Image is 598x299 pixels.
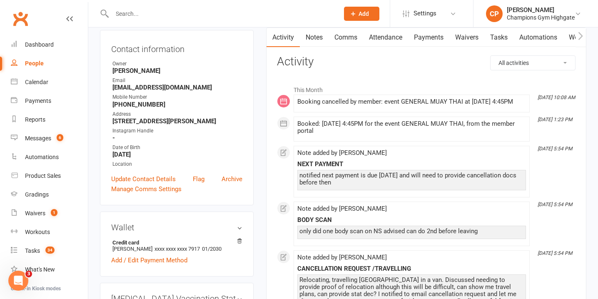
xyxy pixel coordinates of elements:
[25,41,54,48] div: Dashboard
[414,4,436,23] span: Settings
[202,246,222,252] span: 01/2030
[45,247,55,254] span: 34
[297,254,526,261] div: Note added by [PERSON_NAME]
[299,228,524,235] div: only did one body scan on NS advised can do 2nd before leaving
[112,151,242,158] strong: [DATE]
[111,174,176,184] a: Update Contact Details
[25,247,40,254] div: Tasks
[538,202,572,207] i: [DATE] 5:54 PM
[10,8,31,29] a: Clubworx
[297,265,526,272] div: CANCELLATION REQUEST /TRAVELLING
[11,92,88,110] a: Payments
[297,205,526,212] div: Note added by [PERSON_NAME]
[11,73,88,92] a: Calendar
[11,110,88,129] a: Reports
[112,77,242,85] div: Email
[112,239,238,246] strong: Credit card
[110,8,333,20] input: Search...
[25,191,49,198] div: Gradings
[507,14,575,21] div: Champions Gym Highgate
[112,67,242,75] strong: [PERSON_NAME]
[25,135,51,142] div: Messages
[112,101,242,108] strong: [PHONE_NUMBER]
[111,41,242,54] h3: Contact information
[25,60,44,67] div: People
[344,7,379,21] button: Add
[11,223,88,242] a: Workouts
[112,60,242,68] div: Owner
[112,110,242,118] div: Address
[112,117,242,125] strong: [STREET_ADDRESS][PERSON_NAME]
[297,98,526,105] div: Booking cancelled by member: event GENERAL MUAY THAI at [DATE] 4:45PM
[57,134,63,141] span: 6
[112,93,242,101] div: Mobile Number
[297,217,526,224] div: BODY SCAN
[11,148,88,167] a: Automations
[25,266,55,273] div: What's New
[112,127,242,135] div: Instagram Handle
[329,28,363,47] a: Comms
[222,174,242,184] a: Archive
[486,5,503,22] div: CP
[363,28,408,47] a: Attendance
[25,97,51,104] div: Payments
[25,210,45,217] div: Waivers
[277,55,576,68] h3: Activity
[193,174,204,184] a: Flag
[8,271,28,291] iframe: Intercom live chat
[299,172,524,186] div: notified next payment is due [DATE] and will need to provide cancellation docs before then
[111,223,242,232] h3: Wallet
[25,271,32,277] span: 3
[25,172,61,179] div: Product Sales
[11,242,88,260] a: Tasks 34
[11,129,88,148] a: Messages 6
[11,260,88,279] a: What's New
[267,28,300,47] a: Activity
[297,149,526,157] div: Note added by [PERSON_NAME]
[538,250,572,256] i: [DATE] 5:54 PM
[449,28,484,47] a: Waivers
[25,79,48,85] div: Calendar
[154,246,200,252] span: xxxx xxxx xxxx 7917
[11,204,88,223] a: Waivers 1
[11,167,88,185] a: Product Sales
[112,144,242,152] div: Date of Birth
[111,184,182,194] a: Manage Comms Settings
[538,95,575,100] i: [DATE] 10:08 AM
[11,35,88,54] a: Dashboard
[25,154,59,160] div: Automations
[112,134,242,142] strong: -
[112,84,242,91] strong: [EMAIL_ADDRESS][DOMAIN_NAME]
[538,117,572,122] i: [DATE] 1:23 PM
[408,28,449,47] a: Payments
[513,28,563,47] a: Automations
[538,146,572,152] i: [DATE] 5:54 PM
[297,120,526,135] div: Booked: [DATE] 4:45PM for the event GENERAL MUAY THAI, from the member portal
[359,10,369,17] span: Add
[111,255,187,265] a: Add / Edit Payment Method
[25,116,45,123] div: Reports
[484,28,513,47] a: Tasks
[112,160,242,168] div: Location
[297,161,526,168] div: NEXT PAYMENT
[51,209,57,216] span: 1
[111,238,242,253] li: [PERSON_NAME]
[277,81,576,95] li: This Month
[25,229,50,235] div: Workouts
[507,6,575,14] div: [PERSON_NAME]
[300,28,329,47] a: Notes
[11,185,88,204] a: Gradings
[11,54,88,73] a: People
